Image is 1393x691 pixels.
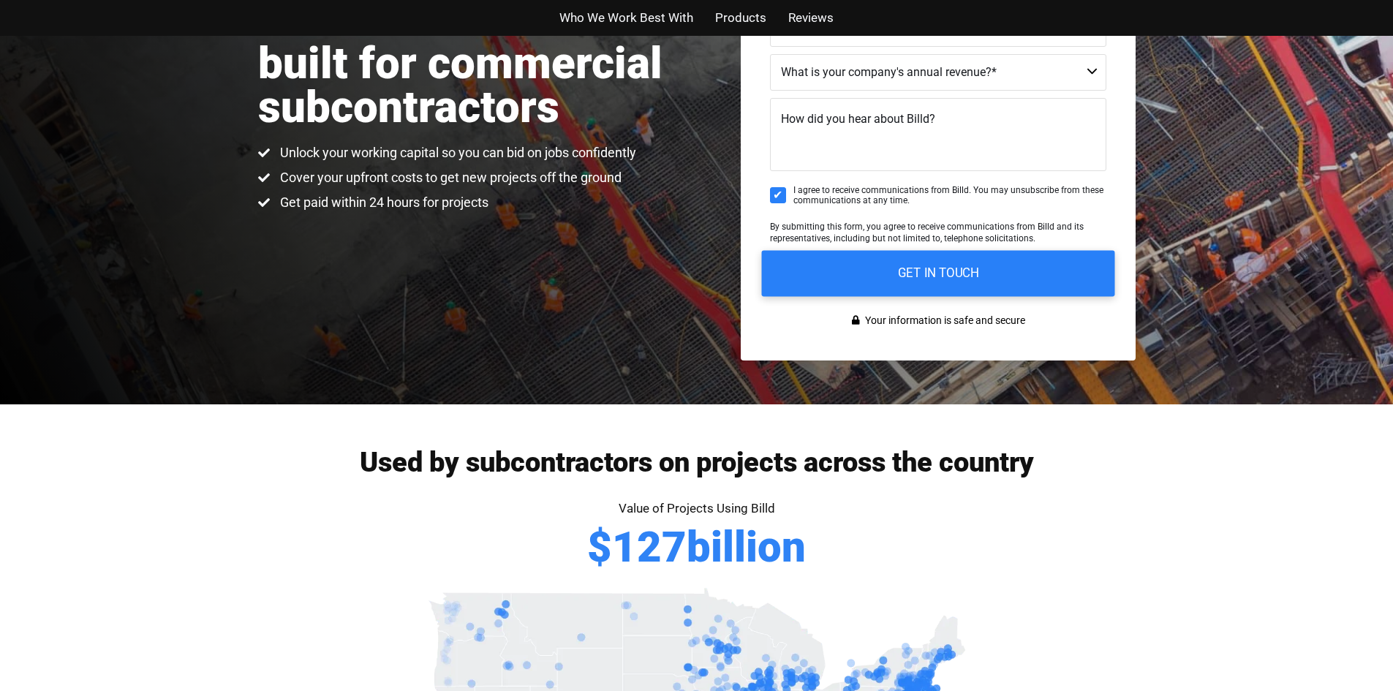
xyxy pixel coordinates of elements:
span: 127 [612,526,687,568]
span: How did you hear about Billd? [781,112,935,126]
span: Value of Projects Using Billd [619,501,775,516]
a: Products [715,7,766,29]
span: $ [587,526,612,568]
input: I agree to receive communications from Billd. You may unsubscribe from these communications at an... [770,187,786,203]
span: Your information is safe and secure [861,310,1025,331]
a: Reviews [788,7,834,29]
h2: Used by subcontractors on projects across the country [258,448,1136,476]
span: By submitting this form, you agree to receive communications from Billd and its representatives, ... [770,222,1084,243]
a: Who We Work Best With [559,7,693,29]
span: Get paid within 24 hours for projects [276,194,488,211]
span: Unlock your working capital so you can bid on jobs confidently [276,144,636,162]
span: billion [687,526,806,568]
span: I agree to receive communications from Billd. You may unsubscribe from these communications at an... [793,185,1106,206]
input: GET IN TOUCH [761,250,1114,296]
span: Cover your upfront costs to get new projects off the ground [276,169,622,186]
